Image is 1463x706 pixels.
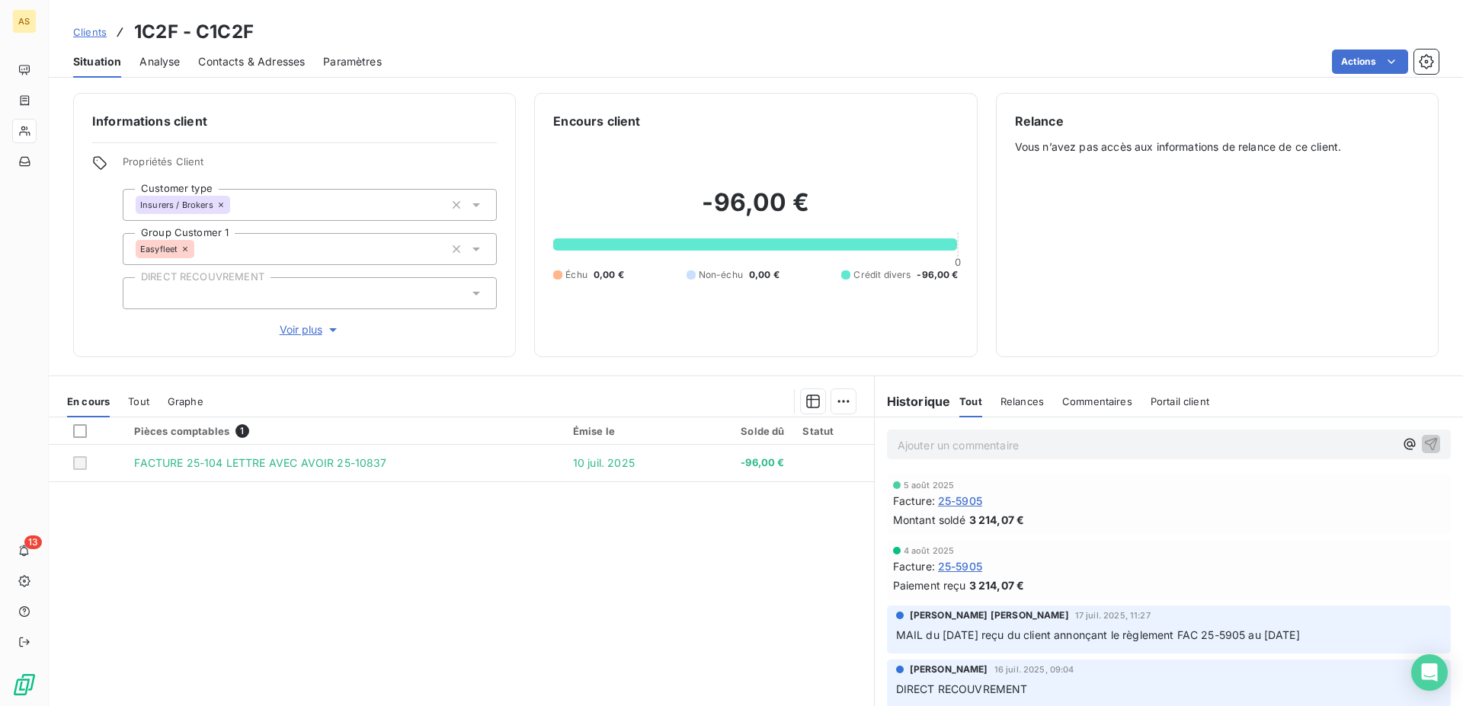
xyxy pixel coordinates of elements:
[1000,395,1044,407] span: Relances
[573,425,684,437] div: Émise le
[280,322,341,337] span: Voir plus
[969,512,1025,528] span: 3 214,07 €
[67,395,110,407] span: En cours
[573,456,635,469] span: 10 juil. 2025
[893,577,966,593] span: Paiement reçu
[92,112,497,130] h6: Informations client
[959,395,982,407] span: Tout
[910,663,988,676] span: [PERSON_NAME]
[323,54,382,69] span: Paramètres
[24,535,42,549] span: 13
[703,425,785,437] div: Solde dû
[896,628,1300,641] span: MAIL du [DATE] reçu du client annonçant le règlement FAC 25-5905 au [DATE]
[139,54,180,69] span: Analyse
[12,9,37,34] div: AS
[699,268,743,282] span: Non-échu
[994,665,1074,674] span: 16 juil. 2025, 09:04
[140,244,178,254] span: Easyfleet
[198,54,305,69] span: Contacts & Adresses
[875,392,951,411] h6: Historique
[893,512,966,528] span: Montant soldé
[123,155,497,177] span: Propriétés Client
[134,18,254,46] h3: 1C2F - C1C2F
[917,268,958,282] span: -96,00 €
[1075,611,1151,620] span: 17 juil. 2025, 11:27
[123,321,497,338] button: Voir plus
[893,493,935,509] span: Facture :
[168,395,203,407] span: Graphe
[749,268,780,282] span: 0,00 €
[194,242,206,256] input: Ajouter une valeur
[553,112,640,130] h6: Encours client
[134,456,386,469] span: FACTURE 25-104 LETTRE AVEC AVOIR 25-10837
[904,546,955,555] span: 4 août 2025
[73,24,107,40] a: Clients
[1015,112,1420,130] h6: Relance
[904,481,955,490] span: 5 août 2025
[853,268,911,282] span: Crédit divers
[230,198,242,212] input: Ajouter une valeur
[594,268,624,282] span: 0,00 €
[938,493,982,509] span: 25-5905
[703,455,785,471] span: -96,00 €
[235,424,249,438] span: 1
[1411,654,1448,691] div: Open Intercom Messenger
[134,424,554,438] div: Pièces comptables
[955,256,961,268] span: 0
[1062,395,1132,407] span: Commentaires
[910,609,1069,622] span: [PERSON_NAME] [PERSON_NAME]
[140,200,213,209] span: Insurers / Brokers
[12,672,37,697] img: Logo LeanPay
[893,558,935,574] span: Facture :
[565,268,587,282] span: Échu
[136,286,148,300] input: Ajouter une valeur
[938,558,982,574] span: 25-5905
[1015,112,1420,338] div: Vous n’avez pas accès aux informations de relance de ce client.
[1151,395,1209,407] span: Portail client
[73,26,107,38] span: Clients
[802,425,864,437] div: Statut
[553,187,958,233] h2: -96,00 €
[1332,50,1408,74] button: Actions
[896,682,1028,695] span: DIRECT RECOUVREMENT
[969,577,1025,593] span: 3 214,07 €
[128,395,149,407] span: Tout
[73,54,121,69] span: Situation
